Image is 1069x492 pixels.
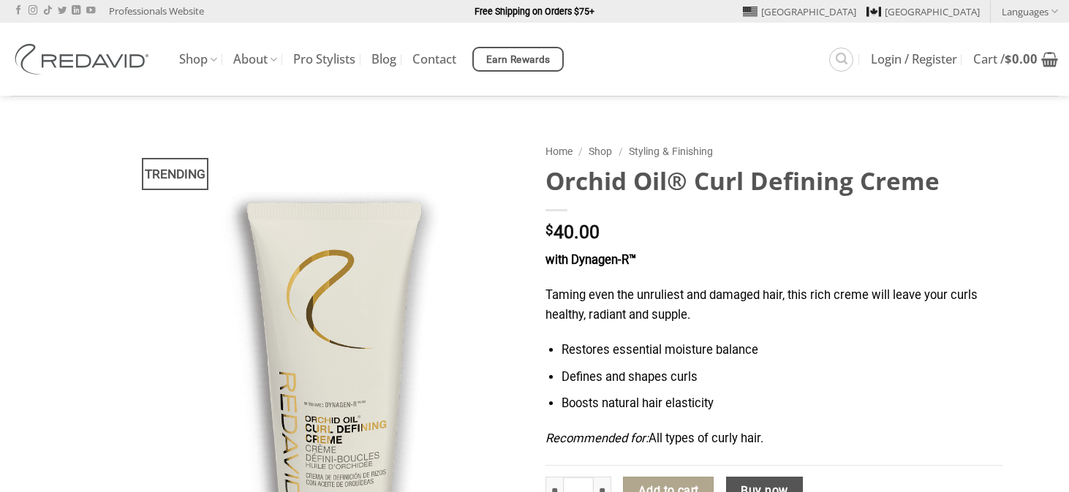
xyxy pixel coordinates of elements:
a: Styling & Finishing [629,145,713,157]
a: Follow on Twitter [58,6,67,16]
a: Contact [412,46,456,72]
strong: with Dynagen-R™ [545,253,636,267]
span: Cart / [973,53,1038,65]
bdi: 0.00 [1005,50,1038,67]
a: Shop [589,145,612,157]
a: Earn Rewards [472,47,564,72]
a: Languages [1002,1,1058,22]
li: Defines and shapes curls [562,368,1002,387]
a: Pro Stylists [293,46,355,72]
a: About [233,45,277,74]
img: REDAVID Salon Products | United States [11,44,157,75]
a: View cart [973,43,1058,75]
a: Login / Register [871,46,957,72]
li: Restores essential moisture balance [562,341,1002,360]
li: Boosts natural hair elasticity [562,394,1002,414]
a: Shop [179,45,217,74]
a: Blog [371,46,396,72]
a: [GEOGRAPHIC_DATA] [743,1,856,23]
p: All types of curly hair. [545,429,1002,449]
a: Follow on LinkedIn [72,6,80,16]
a: [GEOGRAPHIC_DATA] [866,1,980,23]
span: $ [1005,50,1012,67]
a: Follow on Instagram [29,6,37,16]
nav: Breadcrumb [545,143,1002,160]
bdi: 40.00 [545,222,600,243]
span: Login / Register [871,53,957,65]
span: $ [545,224,554,238]
p: Taming even the unruliest and damaged hair, this rich creme will leave your curls healthy, radian... [545,286,1002,325]
a: Search [829,48,853,72]
a: Follow on YouTube [86,6,95,16]
span: / [619,145,623,157]
span: Earn Rewards [486,52,551,68]
em: Recommended for: [545,431,649,445]
a: Follow on Facebook [14,6,23,16]
strong: Free Shipping on Orders $75+ [475,6,594,17]
a: Home [545,145,573,157]
span: / [578,145,583,157]
h1: Orchid Oil® Curl Defining Creme [545,165,1002,197]
a: Follow on TikTok [43,6,52,16]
